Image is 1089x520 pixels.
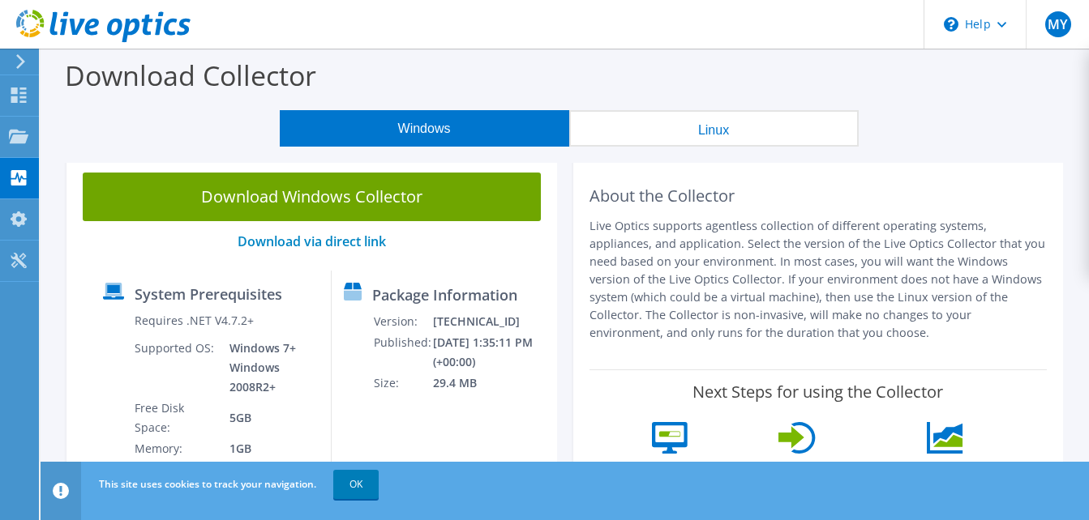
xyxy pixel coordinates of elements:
[65,57,316,94] label: Download Collector
[217,438,319,459] td: 1GB
[373,332,432,373] td: Published:
[280,110,569,147] button: Windows
[99,477,316,491] span: This site uses cookies to track your navigation.
[692,382,943,402] label: Next Steps for using the Collector
[569,110,859,147] button: Linux
[134,398,217,438] td: Free Disk Space:
[217,338,319,398] td: Windows 7+ Windows 2008R2+
[217,398,319,438] td: 5GB
[432,311,550,332] td: [TECHNICAL_ID]
[944,17,958,32] svg: \n
[715,454,879,491] label: Log into the Live Optics portal and view your project
[1045,11,1071,37] span: MY
[238,232,386,250] a: Download via direct link
[372,287,517,303] label: Package Information
[217,459,319,480] td: x64
[887,454,1004,491] label: View your data within the project
[632,454,707,491] label: Unzip and run the .exe
[134,459,217,480] td: System Type:
[134,338,217,398] td: Supported OS:
[333,470,379,499] a: OK
[590,186,1048,206] h2: About the Collector
[373,311,432,332] td: Version:
[83,173,541,221] a: Download Windows Collector
[134,438,217,459] td: Memory:
[432,373,550,394] td: 29.4 MB
[373,373,432,394] td: Size:
[432,332,550,373] td: [DATE] 1:35:11 PM (+00:00)
[590,217,1048,342] p: Live Optics supports agentless collection of different operating systems, appliances, and applica...
[135,286,282,302] label: System Prerequisites
[135,313,254,329] label: Requires .NET V4.7.2+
